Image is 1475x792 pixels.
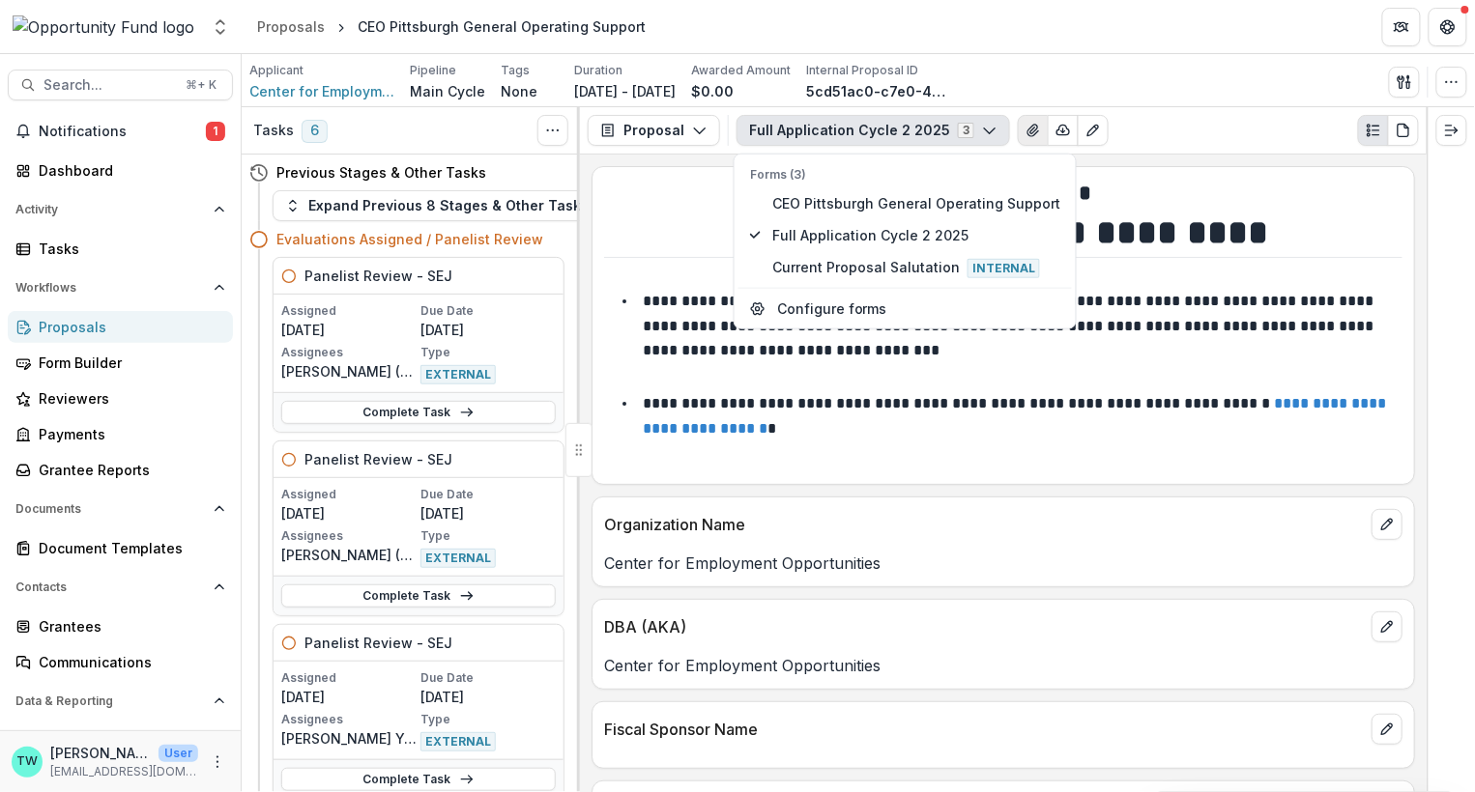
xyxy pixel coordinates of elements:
span: Documents [15,502,206,516]
a: Grantees [8,610,233,642]
a: Form Builder [8,347,233,379]
a: Tasks [8,233,233,265]
a: Proposals [8,311,233,343]
p: Organization Name [604,513,1364,536]
button: edit [1372,509,1403,540]
div: Proposals [39,317,217,337]
a: Payments [8,418,233,450]
span: EXTERNAL [420,549,496,568]
p: [PERSON_NAME] Yahoo ([EMAIL_ADDRESS][DOMAIN_NAME]) [281,728,417,749]
button: Expand right [1436,115,1467,146]
p: Type [420,711,556,728]
p: Type [420,344,556,361]
p: Awarded Amount [691,62,791,79]
h3: Tasks [253,123,294,139]
p: $0.00 [691,81,734,101]
button: Toggle View Cancelled Tasks [537,115,568,146]
span: 1 [206,122,225,141]
p: Center for Employment Opportunities [604,654,1403,677]
div: Form Builder [39,353,217,373]
button: Proposal [588,115,720,146]
div: ⌘ + K [182,74,220,96]
a: Dashboard [8,724,233,756]
p: Assigned [281,302,417,320]
span: Current Proposal Salutation [772,257,1060,278]
div: Reviewers [39,388,217,409]
p: Center for Employment Opportunities [604,552,1403,575]
p: Assigned [281,486,417,503]
span: EXTERNAL [420,732,496,751]
p: User [159,745,198,762]
p: [PERSON_NAME] ([EMAIL_ADDRESS][DOMAIN_NAME]) [281,361,417,382]
p: Type [420,527,556,545]
a: Center for Employment Opportunities [249,81,394,101]
h4: Evaluations Assigned / Panelist Review [276,229,543,249]
button: Partners [1382,8,1421,46]
button: Open Contacts [8,572,233,603]
span: Internal [968,259,1040,278]
p: Due Date [420,486,556,503]
p: Applicant [249,62,304,79]
a: Reviewers [8,382,233,414]
a: Dashboard [8,155,233,186]
a: Proposals [249,13,333,41]
p: Assignees [281,344,417,361]
div: Proposals [257,16,325,37]
span: Data & Reporting [15,694,206,708]
button: Open Data & Reporting [8,686,233,717]
button: Full Application Cycle 2 20253 [737,115,1010,146]
p: [PERSON_NAME] ([EMAIL_ADDRESS][DOMAIN_NAME]) [281,545,417,565]
span: Notifications [39,124,206,140]
button: Notifications1 [8,116,233,147]
p: DBA (AKA) [604,615,1364,638]
div: Document Templates [39,538,217,558]
a: Complete Task [281,584,556,608]
h5: Panelist Review - SEJ [304,449,452,469]
p: Duration [574,62,622,79]
button: Open Activity [8,194,233,225]
span: Contacts [15,580,206,594]
p: Assignees [281,527,417,545]
p: [DATE] [281,320,417,340]
div: Tasks [39,239,217,259]
button: Open Workflows [8,272,233,303]
button: Open Documents [8,494,233,524]
nav: breadcrumb [249,13,653,41]
button: edit [1372,611,1403,642]
div: Ti Wilhelm [16,755,38,768]
div: Payments [39,424,217,444]
span: Workflows [15,281,206,295]
a: Communications [8,646,233,678]
p: [DATE] [420,320,556,340]
p: None [501,81,537,101]
p: Due Date [420,302,556,320]
button: View Attached Files [1018,115,1049,146]
button: Plaintext view [1358,115,1389,146]
p: Pipeline [410,62,456,79]
h4: Previous Stages & Other Tasks [276,162,486,183]
h5: Panelist Review - SEJ [304,266,452,286]
p: Tags [501,62,530,79]
p: [DATE] [420,503,556,523]
div: Grantees [39,616,217,636]
p: [PERSON_NAME] [50,743,151,763]
p: Forms (3) [750,166,1060,184]
div: CEO Pittsburgh General Operating Support [358,16,646,37]
a: Grantee Reports [8,454,233,486]
img: Opportunity Fund logo [13,15,194,39]
a: Complete Task [281,401,556,424]
span: Full Application Cycle 2 2025 [772,225,1060,245]
p: Internal Proposal ID [806,62,918,79]
button: Expand Previous 8 Stages & Other Tasks [273,190,601,221]
a: Document Templates [8,532,233,564]
p: Main Cycle [410,81,485,101]
div: Communications [39,652,217,672]
p: Assignees [281,711,417,728]
button: Edit as form [1078,115,1109,146]
p: [DATE] [281,503,417,523]
button: Get Help [1429,8,1467,46]
p: Fiscal Sponsor Name [604,718,1364,741]
button: PDF view [1388,115,1419,146]
p: [DATE] [281,687,417,707]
